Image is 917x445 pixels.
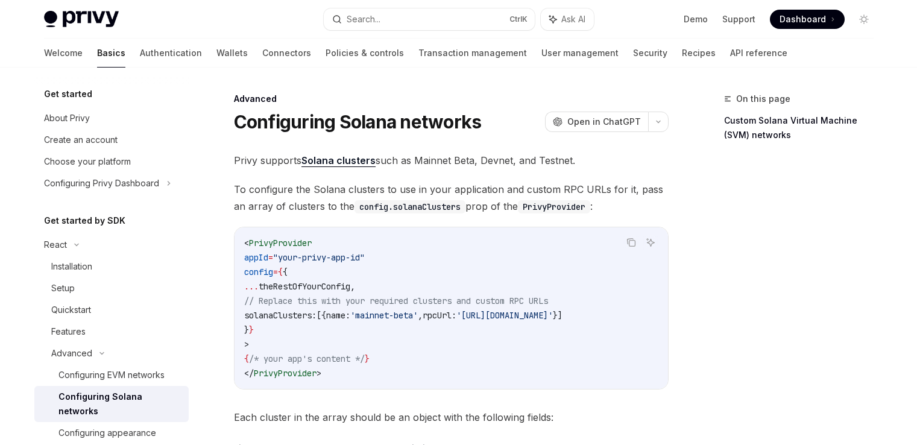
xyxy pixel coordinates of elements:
[249,324,254,335] span: }
[249,353,365,364] span: /* your app's content */
[249,238,312,248] span: PrivyProvider
[418,310,423,321] span: ,
[724,111,883,145] a: Custom Solana Virtual Machine (SVM) networks
[51,346,92,361] div: Advanced
[44,133,118,147] div: Create an account
[58,426,156,440] div: Configuring appearance
[643,235,658,250] button: Ask AI
[854,10,874,29] button: Toggle dark mode
[44,11,119,28] img: light logo
[347,12,380,27] div: Search...
[51,281,75,295] div: Setup
[51,303,91,317] div: Quickstart
[34,256,189,277] a: Installation
[34,151,189,172] a: Choose your platform
[140,39,202,68] a: Authentication
[244,295,548,306] span: // Replace this with your required clusters and custom RPC URLs
[770,10,845,29] a: Dashboard
[541,8,594,30] button: Ask AI
[58,390,181,418] div: Configuring Solana networks
[244,353,249,364] span: {
[44,87,92,101] h5: Get started
[730,39,787,68] a: API reference
[301,154,376,167] a: Solana clusters
[317,310,326,321] span: [{
[244,339,249,350] span: >
[545,112,648,132] button: Open in ChatGPT
[34,364,189,386] a: Configuring EVM networks
[682,39,716,68] a: Recipes
[44,39,83,68] a: Welcome
[244,252,268,263] span: appId
[684,13,708,25] a: Demo
[34,386,189,422] a: Configuring Solana networks
[633,39,667,68] a: Security
[561,13,585,25] span: Ask AI
[34,422,189,444] a: Configuring appearance
[234,409,669,426] span: Each cluster in the array should be an object with the following fields:
[355,200,465,213] code: config.solanaClusters
[722,13,755,25] a: Support
[34,107,189,129] a: About Privy
[34,277,189,299] a: Setup
[216,39,248,68] a: Wallets
[509,14,528,24] span: Ctrl K
[350,310,418,321] span: 'mainnet-beta'
[736,92,790,106] span: On this page
[97,39,125,68] a: Basics
[254,368,317,379] span: PrivyProvider
[34,299,189,321] a: Quickstart
[350,281,355,292] span: ,
[623,235,639,250] button: Copy the contents from the code block
[273,267,278,277] span: =
[44,238,67,252] div: React
[44,111,90,125] div: About Privy
[34,129,189,151] a: Create an account
[44,154,131,169] div: Choose your platform
[518,200,590,213] code: PrivyProvider
[244,267,273,277] span: config
[244,368,254,379] span: </
[262,39,311,68] a: Connectors
[456,310,553,321] span: '[URL][DOMAIN_NAME]'
[418,39,527,68] a: Transaction management
[34,321,189,342] a: Features
[567,116,641,128] span: Open in ChatGPT
[326,39,404,68] a: Policies & controls
[365,353,370,364] span: }
[234,93,669,105] div: Advanced
[423,310,456,321] span: rpcUrl:
[51,324,86,339] div: Features
[268,252,273,263] span: =
[780,13,826,25] span: Dashboard
[234,152,669,169] span: Privy supports such as Mainnet Beta, Devnet, and Testnet.
[234,111,482,133] h1: Configuring Solana networks
[553,310,562,321] span: }]
[44,213,125,228] h5: Get started by SDK
[324,8,535,30] button: Search...CtrlK
[283,267,288,277] span: {
[317,368,321,379] span: >
[278,267,283,277] span: {
[58,368,165,382] div: Configuring EVM networks
[244,310,317,321] span: solanaClusters:
[326,310,350,321] span: name:
[273,252,365,263] span: "your-privy-app-id"
[244,238,249,248] span: <
[541,39,619,68] a: User management
[244,324,249,335] span: }
[234,181,669,215] span: To configure the Solana clusters to use in your application and custom RPC URLs for it, pass an a...
[51,259,92,274] div: Installation
[244,281,259,292] span: ...
[259,281,350,292] span: theRestOfYourConfig
[44,176,159,191] div: Configuring Privy Dashboard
